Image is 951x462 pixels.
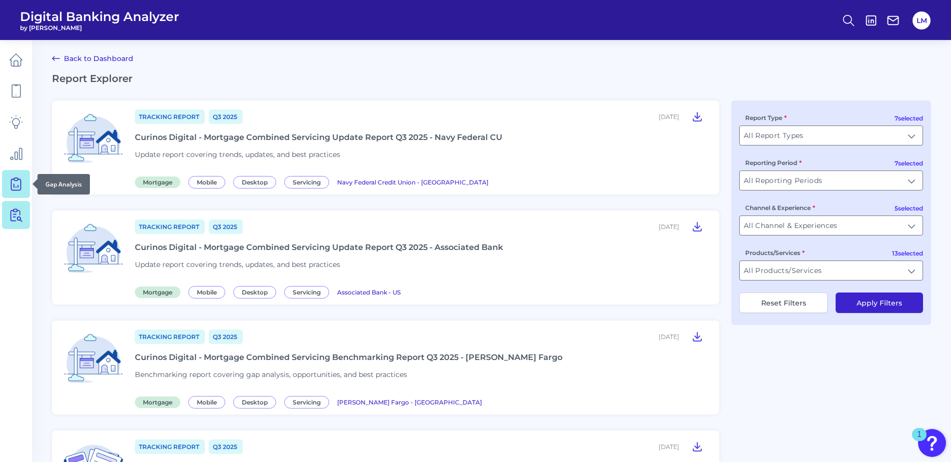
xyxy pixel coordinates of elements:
a: Tracking Report [135,109,205,124]
span: Mobile [188,286,225,298]
div: Curinos Digital - Mortgage Combined Servicing Update Report Q3 2025 - Navy Federal CU [135,132,502,142]
a: Mortgage [135,287,184,296]
div: [DATE] [659,333,679,340]
span: [PERSON_NAME] Fargo - [GEOGRAPHIC_DATA] [337,398,482,406]
div: Curinos Digital - Mortgage Combined Servicing Benchmarking Report Q3 2025 - [PERSON_NAME] Fargo [135,352,562,362]
span: Benchmarking report covering gap analysis, opportunities, and best practices [135,370,407,379]
span: Digital Banking Analyzer [20,9,179,24]
a: Back to Dashboard [52,52,133,64]
a: Tracking Report [135,329,205,344]
a: Servicing [284,177,333,186]
button: Reset Filters [739,292,828,313]
a: [PERSON_NAME] Fargo - [GEOGRAPHIC_DATA] [337,397,482,406]
a: Mobile [188,397,229,406]
a: Q3 2025 [209,439,243,454]
span: Mobile [188,176,225,188]
button: Curinos Digital - Mortgage Combined Servicing Update Report Q3 2025 - Associated Bank [687,218,707,234]
a: Desktop [233,287,280,296]
div: 1 [917,434,922,447]
span: Mortgage [135,176,180,188]
span: Desktop [233,176,276,188]
div: [DATE] [659,223,679,230]
span: Update report covering trends, updates, and best practices [135,260,340,269]
label: Products/Services [745,249,805,256]
a: Mobile [188,287,229,296]
a: Q3 2025 [209,329,243,344]
span: Mortgage [135,286,180,298]
a: Mortgage [135,397,184,406]
button: Curinos Digital - Mortgage Combined Servicing Update Report Q3 2025 - Navy Federal CU [687,108,707,124]
span: Desktop [233,286,276,298]
a: Desktop [233,177,280,186]
div: [DATE] [659,113,679,120]
img: Mortgage [60,218,127,285]
span: Mobile [188,396,225,408]
label: Reporting Period [745,159,802,166]
span: Navy Federal Credit Union - [GEOGRAPHIC_DATA] [337,178,488,186]
span: Servicing [284,176,329,188]
label: Channel & Experience [745,204,815,211]
a: Desktop [233,397,280,406]
a: Mortgage [135,177,184,186]
a: Servicing [284,287,333,296]
a: Tracking Report [135,219,205,234]
button: Curinos Digital - Mortgage Combined Servicing Benchmarking Report Q3 2025 - Wells Fargo [687,328,707,344]
a: Associated Bank - US [337,287,401,296]
a: Servicing [284,397,333,406]
span: Mortgage [135,396,180,408]
span: by [PERSON_NAME] [20,24,179,31]
button: LM [913,11,931,29]
a: Q3 2025 [209,219,243,234]
span: Desktop [233,396,276,408]
span: Update report covering trends, updates, and best practices [135,150,340,159]
button: Open Resource Center, 1 new notification [918,429,946,457]
a: Navy Federal Credit Union - [GEOGRAPHIC_DATA] [337,177,488,186]
a: Q3 2025 [209,109,243,124]
a: Tracking Report [135,439,205,454]
button: Apply Filters [836,292,923,313]
div: Gap Analysis [37,174,90,194]
img: Mortgage [60,108,127,175]
div: [DATE] [659,443,679,450]
img: Mortgage [60,328,127,395]
span: Associated Bank - US [337,288,401,296]
label: Report Type [745,114,787,121]
a: Mobile [188,177,229,186]
h2: Report Explorer [52,72,931,84]
span: Servicing [284,286,329,298]
div: Curinos Digital - Mortgage Combined Servicing Update Report Q3 2025 - Associated Bank [135,242,503,252]
span: Servicing [284,396,329,408]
